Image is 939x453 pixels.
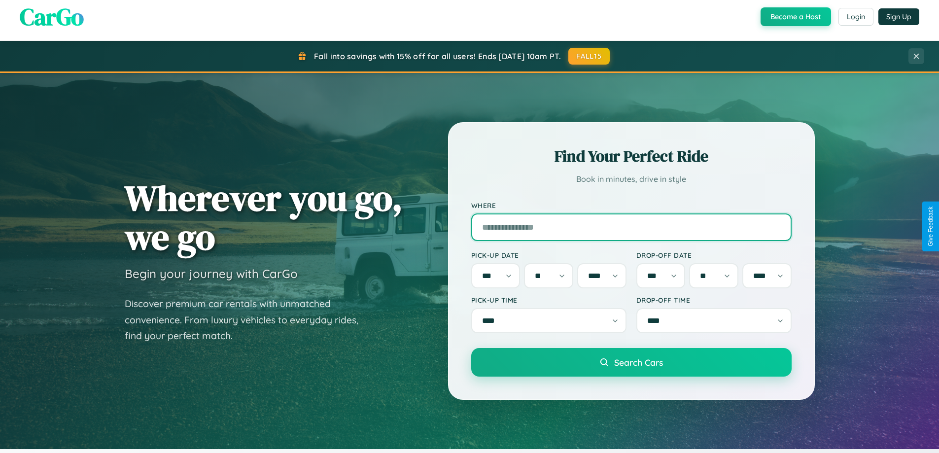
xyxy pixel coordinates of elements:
label: Where [471,201,792,209]
div: Give Feedback [927,207,934,246]
label: Pick-up Time [471,296,626,304]
label: Drop-off Date [636,251,792,259]
p: Book in minutes, drive in style [471,172,792,186]
label: Pick-up Date [471,251,626,259]
button: Become a Host [761,7,831,26]
h3: Begin your journey with CarGo [125,266,298,281]
h1: Wherever you go, we go [125,178,403,256]
span: CarGo [20,0,84,33]
button: Sign Up [878,8,919,25]
span: Fall into savings with 15% off for all users! Ends [DATE] 10am PT. [314,51,561,61]
button: Login [838,8,873,26]
button: Search Cars [471,348,792,377]
button: FALL15 [568,48,610,65]
span: Search Cars [614,357,663,368]
h2: Find Your Perfect Ride [471,145,792,167]
p: Discover premium car rentals with unmatched convenience. From luxury vehicles to everyday rides, ... [125,296,371,344]
label: Drop-off Time [636,296,792,304]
